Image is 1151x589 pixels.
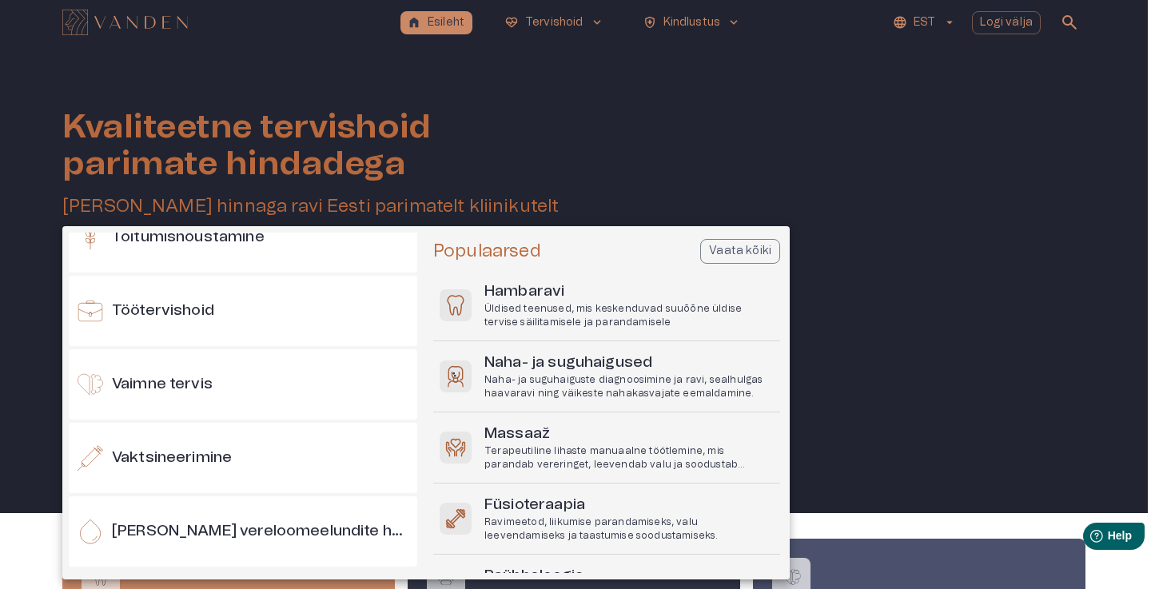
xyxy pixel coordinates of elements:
h6: Hambaravi [484,281,774,303]
iframe: Help widget launcher [1026,516,1151,561]
h6: Vaktsineerimine [112,448,232,469]
h6: Füsioteraapia [484,495,774,516]
h6: Psühholoogia [484,566,774,587]
p: Vaata kõiki [709,243,771,260]
h5: Populaarsed [433,240,541,263]
h6: Massaaž [484,424,774,445]
h6: [PERSON_NAME] vereloomeelundite haigused [112,521,411,543]
p: Naha- ja suguhaiguste diagnoosimine ja ravi, sealhulgas haavaravi ning väikeste nahakasvajate eem... [484,373,774,400]
button: Vaata kõiki [700,239,780,264]
h6: Naha- ja suguhaigused [484,352,774,374]
h6: Töötervishoid [112,300,214,322]
p: Üldised teenused, mis keskenduvad suuõõne üldise tervise säilitamisele ja parandamisele [484,302,774,329]
p: Ravimeetod, liikumise parandamiseks, valu leevendamiseks ja taastumise soodustamiseks. [484,515,774,543]
h6: Toitumisnõustamine [112,227,265,249]
h6: Vaimne tervis [112,374,213,396]
p: Terapeutiline lihaste manuaalne töötlemine, mis parandab vereringet, leevendab valu ja soodustab ... [484,444,774,472]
